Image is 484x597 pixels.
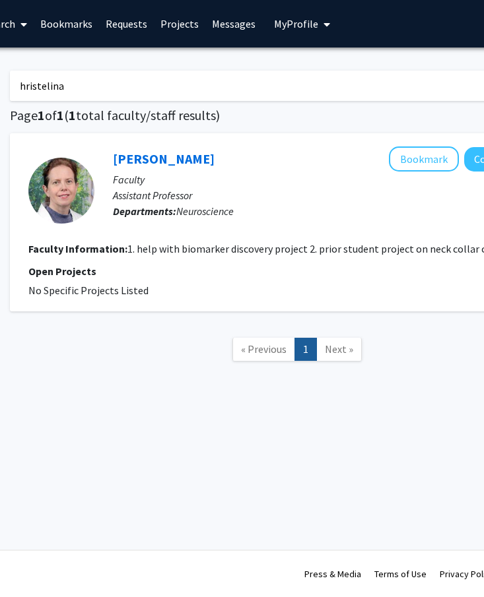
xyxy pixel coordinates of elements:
span: No Specific Projects Listed [28,284,149,297]
a: Previous Page [232,338,295,361]
span: 1 [69,107,76,123]
span: 1 [57,107,64,123]
b: Faculty Information: [28,242,127,255]
b: Departments: [113,204,176,218]
a: Press & Media [304,568,361,580]
iframe: Chat [10,538,56,587]
span: Next » [325,342,353,356]
span: 1 [38,107,45,123]
span: « Previous [241,342,287,356]
a: Messages [205,1,262,47]
a: 1 [294,338,317,361]
span: My Profile [274,17,318,30]
a: Bookmarks [34,1,99,47]
a: Requests [99,1,154,47]
a: Terms of Use [374,568,427,580]
a: [PERSON_NAME] [113,150,215,167]
a: Projects [154,1,205,47]
a: Next Page [316,338,362,361]
span: Neuroscience [176,204,234,218]
button: Add Hristelina Ilieva to Bookmarks [389,146,459,172]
